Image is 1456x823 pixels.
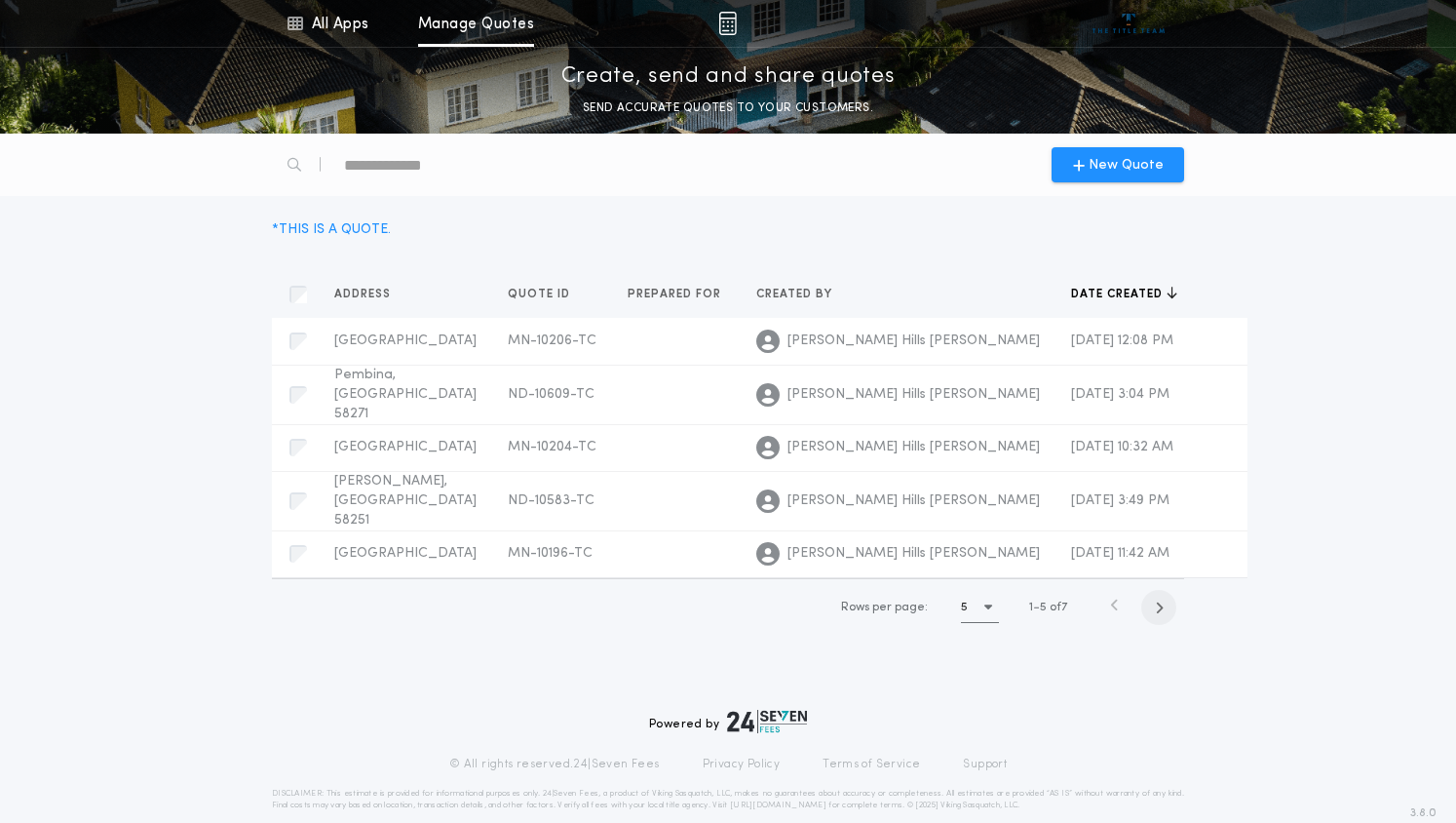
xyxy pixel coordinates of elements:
[1050,599,1067,616] span: of 7
[1071,387,1169,402] span: [DATE] 3:04 PM
[628,287,725,302] span: Prepared for
[334,333,477,348] span: [GEOGRAPHIC_DATA]
[961,598,968,617] h1: 5
[730,802,826,809] a: [URL][DOMAIN_NAME]
[334,287,395,302] span: Address
[756,285,847,304] button: Created by
[727,710,807,733] img: logo
[334,285,405,304] button: Address
[508,387,594,402] span: ND-10609-TC
[1092,14,1166,33] img: vs-icon
[823,757,920,772] a: Terms of Service
[508,493,594,508] span: ND-10583-TC
[1410,804,1437,822] span: 3.8.0
[449,757,660,772] p: © All rights reserved. 24|Seven Fees
[1029,602,1033,613] span: 1
[649,710,807,733] div: Powered by
[561,61,896,93] p: Create, send and share quotes
[508,440,596,454] span: MN-10204-TC
[1052,147,1184,182] button: New Quote
[1071,333,1173,348] span: [DATE] 12:08 PM
[334,440,477,454] span: [GEOGRAPHIC_DATA]
[583,98,873,118] p: SEND ACCURATE QUOTES TO YOUR CUSTOMERS.
[963,757,1007,772] a: Support
[272,788,1184,811] p: DISCLAIMER: This estimate is provided for informational purposes only. 24|Seven Fees, a product o...
[508,285,585,304] button: Quote ID
[1071,493,1169,508] span: [DATE] 3:49 PM
[787,491,1040,511] span: [PERSON_NAME] Hills [PERSON_NAME]
[787,544,1040,564] span: [PERSON_NAME] Hills [PERSON_NAME]
[787,332,1040,351] span: [PERSON_NAME] Hills [PERSON_NAME]
[1040,602,1047,613] span: 5
[787,385,1040,405] span: [PERSON_NAME] Hills [PERSON_NAME]
[508,287,574,302] span: Quote ID
[756,287,836,302] span: Created by
[508,546,593,561] span: MN-10196-TC
[1071,546,1169,561] span: [DATE] 11:42 AM
[961,592,999,623] button: 5
[787,438,1040,457] span: [PERSON_NAME] Hills [PERSON_NAME]
[334,546,477,561] span: [GEOGRAPHIC_DATA]
[1071,287,1167,302] span: Date created
[1071,285,1177,304] button: Date created
[1089,155,1164,176] span: New Quote
[1071,440,1173,454] span: [DATE] 10:32 AM
[272,219,391,240] div: * THIS IS A QUOTE.
[841,602,928,613] span: Rows per page:
[334,474,477,528] span: [PERSON_NAME], [GEOGRAPHIC_DATA] 58251
[508,333,596,348] span: MN-10206-TC
[334,368,477,421] span: Pembina, [GEOGRAPHIC_DATA] 58271
[718,12,737,35] img: img
[703,757,781,772] a: Privacy Policy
